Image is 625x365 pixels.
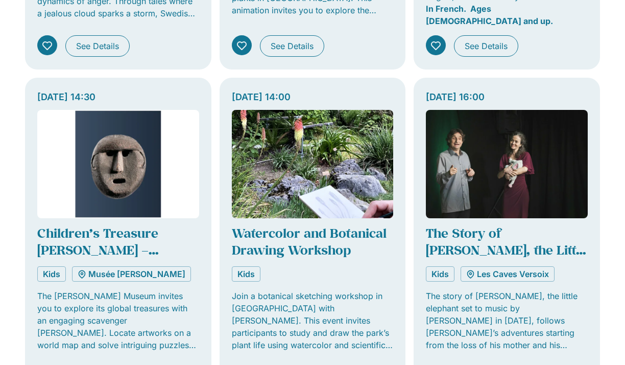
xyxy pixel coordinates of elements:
[426,90,588,104] div: [DATE] 16:00
[72,266,191,282] a: Musée [PERSON_NAME]
[37,224,159,275] a: Children’s Treasure [PERSON_NAME] – Explore the World
[465,40,508,52] span: See Details
[65,35,130,57] a: See Details
[232,266,260,282] a: Kids
[232,110,394,219] img: Coolturalia - Atelier d'aquarelle et de dessin botanique
[37,90,199,104] div: [DATE] 14:30
[232,290,394,351] p: Join a botanical sketching workshop in [GEOGRAPHIC_DATA] with [PERSON_NAME]. This event invites p...
[461,266,555,282] a: Les Caves Versoix
[426,4,553,26] strong: In French. Ages [DEMOGRAPHIC_DATA] and up.
[76,40,119,52] span: See Details
[426,224,587,275] a: The Story of [PERSON_NAME], the Little Elephant
[37,110,199,219] img: Coolturalia - Jeu de piste enfants – Explore le monde
[426,266,454,282] a: Kids
[271,40,314,52] span: See Details
[454,35,518,57] a: See Details
[260,35,324,57] a: See Details
[232,90,394,104] div: [DATE] 14:00
[426,290,588,351] p: The story of [PERSON_NAME], the little elephant set to music by [PERSON_NAME] in [DATE], follows ...
[37,266,66,282] a: Kids
[426,110,588,219] img: Coolturalia - L’histoire de Babar, le petit éléphant
[232,224,387,258] a: Watercolor and Botanical Drawing Workshop
[37,290,199,351] p: The [PERSON_NAME] Museum invites you to explore its global treasures with an engaging scavenger [...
